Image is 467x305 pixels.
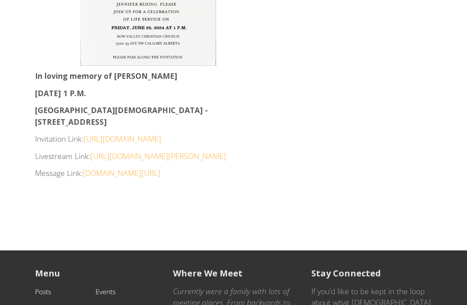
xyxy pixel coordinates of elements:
[83,168,160,178] a: [DOMAIN_NAME][URL]
[35,88,86,99] strong: [DATE] 1 P.M.
[311,268,432,279] h5: Stay Connected
[96,287,115,297] a: Events
[35,185,262,196] p: ‍
[35,168,262,179] p: Message Link:
[35,133,262,145] p: Invitation Link:
[173,268,294,279] h5: Where We Meet
[35,105,208,127] strong: [GEOGRAPHIC_DATA][DEMOGRAPHIC_DATA] - [STREET_ADDRESS]
[35,268,156,279] h5: Menu
[35,71,177,81] strong: In loving memory of [PERSON_NAME]
[90,151,226,162] a: [URL][DOMAIN_NAME][PERSON_NAME]
[35,151,262,162] p: Livestream Link:
[35,287,51,297] a: Posts
[83,134,161,144] a: [URL][DOMAIN_NAME]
